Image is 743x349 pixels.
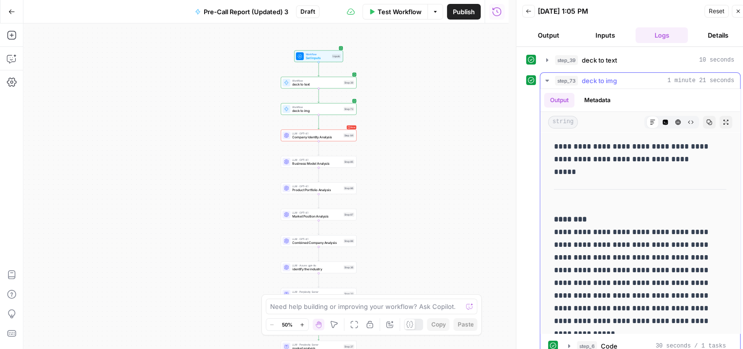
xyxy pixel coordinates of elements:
div: Step 88 [343,239,354,243]
span: 10 seconds [699,56,734,65]
span: Workflow [306,52,330,56]
button: 10 seconds [540,52,740,68]
g: Edge from step_87 to step_88 [318,220,319,235]
div: LLM · GPT-4.1Market Position AnalysisStep 87 [281,209,357,220]
div: LLM · Perplexity SonarcompetitorsStep 33 [281,288,357,300]
div: Step 87 [343,213,354,217]
span: Test Workflow [378,7,422,17]
g: Edge from step_84 to step_85 [318,141,319,155]
span: LLM · Perplexity Sonar [292,343,341,347]
span: LLM · Perplexity Sonar [292,290,341,294]
button: Reset [704,5,729,18]
div: Step 33 [343,292,354,296]
div: LLM · Azure: gpt-4oidentify the industryStep 36 [281,262,357,273]
button: 1 minute 21 seconds [540,73,740,88]
div: Inputs [332,54,341,59]
span: Market Position Analysis [292,214,341,219]
span: 1 minute 21 seconds [667,76,734,85]
div: LLM · GPT-4.1Combined Company AnalysisStep 88 [281,235,357,247]
span: Business Model Analysis [292,161,341,166]
span: Error [351,125,356,131]
span: Draft [300,7,315,16]
span: 50% [282,321,293,328]
div: LLM · GPT-4.1Product Portfolio AnalysisStep 86 [281,182,357,194]
span: LLM · Azure: gpt-4o [292,263,341,267]
g: Edge from step_86 to step_87 [318,194,319,208]
button: Publish [447,4,481,20]
g: Edge from step_34 to step_37 [318,326,319,340]
span: step_39 [555,55,578,65]
button: Output [544,93,574,108]
span: LLM · GPT-4.1 [292,237,341,241]
button: Test Workflow [362,4,427,20]
button: Copy [427,318,449,331]
span: Combined Company Analysis [292,240,341,245]
span: LLM · GPT-4.1 [292,131,341,135]
span: deck to img [292,109,341,113]
span: Company Identity Analysis [292,135,341,140]
div: Step 86 [343,186,354,191]
span: step_73 [555,76,578,86]
span: deck to text [582,55,617,65]
g: Edge from step_88 to step_36 [318,247,319,261]
button: Paste [453,318,477,331]
div: Step 85 [343,160,354,164]
span: Workflow [292,105,341,109]
div: WorkflowSet InputsInputs [281,50,357,62]
g: Edge from step_73 to step_84 [318,115,319,129]
span: Reset [709,7,724,16]
div: LLM · GPT-4.1Business Model AnalysisStep 85 [281,156,357,168]
g: Edge from step_36 to step_33 [318,273,319,287]
div: Step 36 [343,265,354,270]
span: LLM · GPT-4.1 [292,158,341,162]
span: Publish [453,7,475,17]
span: identify the industry [292,267,341,272]
span: Pre-Call Report (Updated) 3 [204,7,288,17]
button: Inputs [579,27,632,43]
div: Step 84 [343,133,355,138]
div: Step 39 [343,81,354,85]
span: deck to img [582,76,617,86]
span: LLM · GPT-4.1 [292,184,341,188]
g: Edge from step_85 to step_86 [318,168,319,182]
div: Step 73 [343,107,354,111]
div: Step 37 [343,345,354,349]
span: LLM · GPT-4.1 [292,211,341,215]
g: Edge from step_39 to step_73 [318,88,319,103]
g: Edge from start to step_39 [318,62,319,76]
button: Output [522,27,575,43]
span: Workflow [292,79,341,83]
button: Logs [636,27,688,43]
button: Metadata [578,93,616,108]
span: competitors [292,293,341,298]
span: Paste [457,320,473,329]
span: string [548,116,578,129]
div: ErrorLLM · GPT-4.1Company Identity AnalysisStep 84 [281,130,357,141]
span: deck to text [292,82,341,87]
button: Pre-Call Report (Updated) 3 [189,4,294,20]
div: Workflowdeck to imgStep 73 [281,103,357,115]
div: Workflowdeck to textStep 39 [281,77,357,88]
span: Set Inputs [306,56,330,61]
span: Copy [431,320,446,329]
span: Product Portfolio Analysis [292,188,341,193]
